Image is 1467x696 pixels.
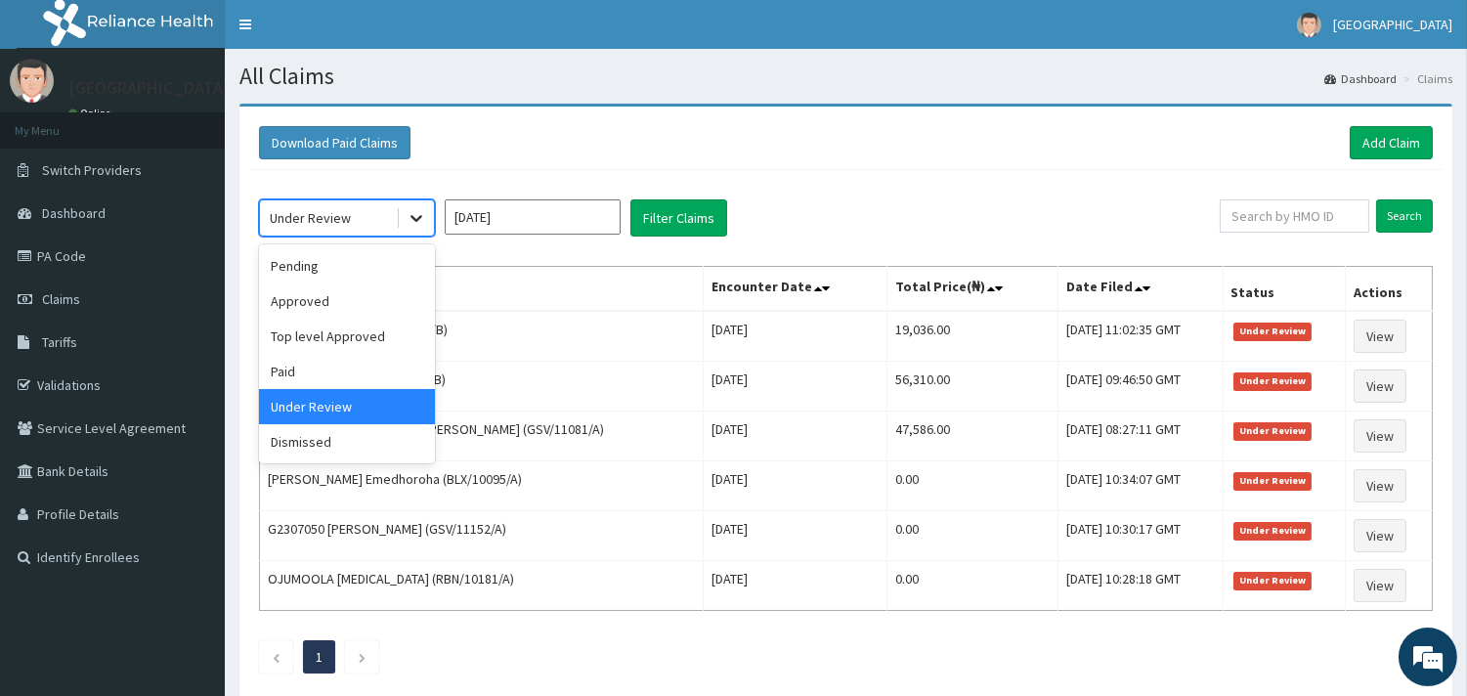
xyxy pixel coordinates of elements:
[1223,267,1345,312] th: Status
[42,290,80,308] span: Claims
[316,648,323,666] a: Page 1 is your current page
[1345,267,1432,312] th: Actions
[272,648,280,666] a: Previous page
[1058,311,1223,362] td: [DATE] 11:02:35 GMT
[36,98,79,147] img: d_794563401_company_1708531726252_794563401
[113,218,270,415] span: We're online!
[887,412,1058,461] td: 47,586.00
[887,362,1058,412] td: 56,310.00
[358,648,367,666] a: Next page
[1220,199,1369,233] input: Search by HMO ID
[260,461,704,511] td: [PERSON_NAME] Emedhoroha (BLX/10095/A)
[887,511,1058,561] td: 0.00
[1058,412,1223,461] td: [DATE] 08:27:11 GMT
[1058,561,1223,611] td: [DATE] 10:28:18 GMT
[1058,362,1223,412] td: [DATE] 09:46:50 GMT
[10,59,54,103] img: User Image
[239,64,1452,89] h1: All Claims
[1297,13,1321,37] img: User Image
[1233,422,1313,440] span: Under Review
[1354,370,1406,403] a: View
[1399,70,1452,87] li: Claims
[887,461,1058,511] td: 0.00
[260,311,704,362] td: [PERSON_NAME] (BTR/10016/B)
[259,248,435,283] div: Pending
[260,362,704,412] td: [PERSON_NAME] (BXL/10259/B)
[1354,519,1406,552] a: View
[42,204,106,222] span: Dashboard
[1233,472,1313,490] span: Under Review
[42,161,142,179] span: Switch Providers
[260,511,704,561] td: G2307050 [PERSON_NAME] (GSV/11152/A)
[1233,522,1313,540] span: Under Review
[445,199,621,235] input: Select Month and Year
[1350,126,1433,159] a: Add Claim
[259,424,435,459] div: Dismissed
[1324,70,1397,87] a: Dashboard
[887,311,1058,362] td: 19,036.00
[703,311,887,362] td: [DATE]
[1376,199,1433,233] input: Search
[270,208,351,228] div: Under Review
[1354,469,1406,502] a: View
[703,267,887,312] th: Encounter Date
[630,199,727,237] button: Filter Claims
[260,267,704,312] th: Name
[68,107,115,120] a: Online
[68,79,230,97] p: [GEOGRAPHIC_DATA]
[1233,572,1313,589] span: Under Review
[887,267,1058,312] th: Total Price(₦)
[259,389,435,424] div: Under Review
[703,412,887,461] td: [DATE]
[102,109,328,135] div: Chat with us now
[259,354,435,389] div: Paid
[259,283,435,319] div: Approved
[259,126,410,159] button: Download Paid Claims
[1354,569,1406,602] a: View
[1058,267,1223,312] th: Date Filed
[1354,320,1406,353] a: View
[1354,419,1406,453] a: View
[703,362,887,412] td: [DATE]
[703,561,887,611] td: [DATE]
[1058,511,1223,561] td: [DATE] 10:30:17 GMT
[42,333,77,351] span: Tariffs
[259,319,435,354] div: Top level Approved
[1233,372,1313,390] span: Under Review
[321,10,367,57] div: Minimize live chat window
[703,461,887,511] td: [DATE]
[703,511,887,561] td: [DATE]
[1333,16,1452,33] span: [GEOGRAPHIC_DATA]
[260,561,704,611] td: OJUMOOLA [MEDICAL_DATA] (RBN/10181/A)
[1058,461,1223,511] td: [DATE] 10:34:07 GMT
[10,477,372,545] textarea: Type your message and hit 'Enter'
[1233,323,1313,340] span: Under Review
[260,412,704,461] td: G2403009 [PERSON_NAME] [PERSON_NAME] (GSV/11081/A)
[887,561,1058,611] td: 0.00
